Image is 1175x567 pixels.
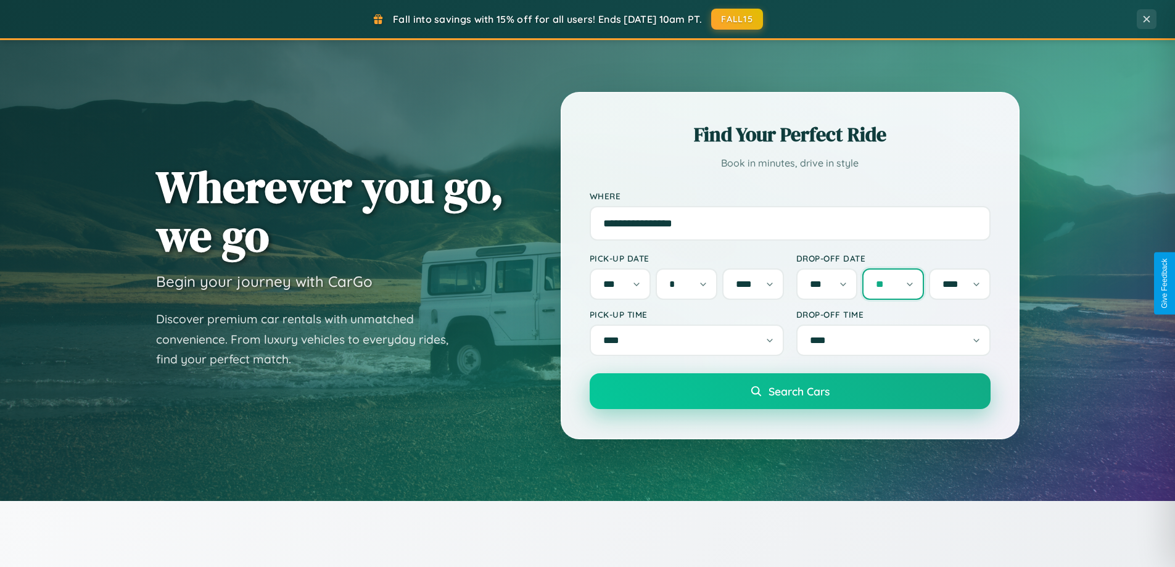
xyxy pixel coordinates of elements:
[393,13,702,25] span: Fall into savings with 15% off for all users! Ends [DATE] 10am PT.
[796,253,991,263] label: Drop-off Date
[156,272,373,291] h3: Begin your journey with CarGo
[590,253,784,263] label: Pick-up Date
[590,154,991,172] p: Book in minutes, drive in style
[590,191,991,201] label: Where
[156,162,504,260] h1: Wherever you go, we go
[156,309,464,370] p: Discover premium car rentals with unmatched convenience. From luxury vehicles to everyday rides, ...
[590,373,991,409] button: Search Cars
[711,9,763,30] button: FALL15
[590,309,784,320] label: Pick-up Time
[796,309,991,320] label: Drop-off Time
[590,121,991,148] h2: Find Your Perfect Ride
[769,384,830,398] span: Search Cars
[1160,259,1169,308] div: Give Feedback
